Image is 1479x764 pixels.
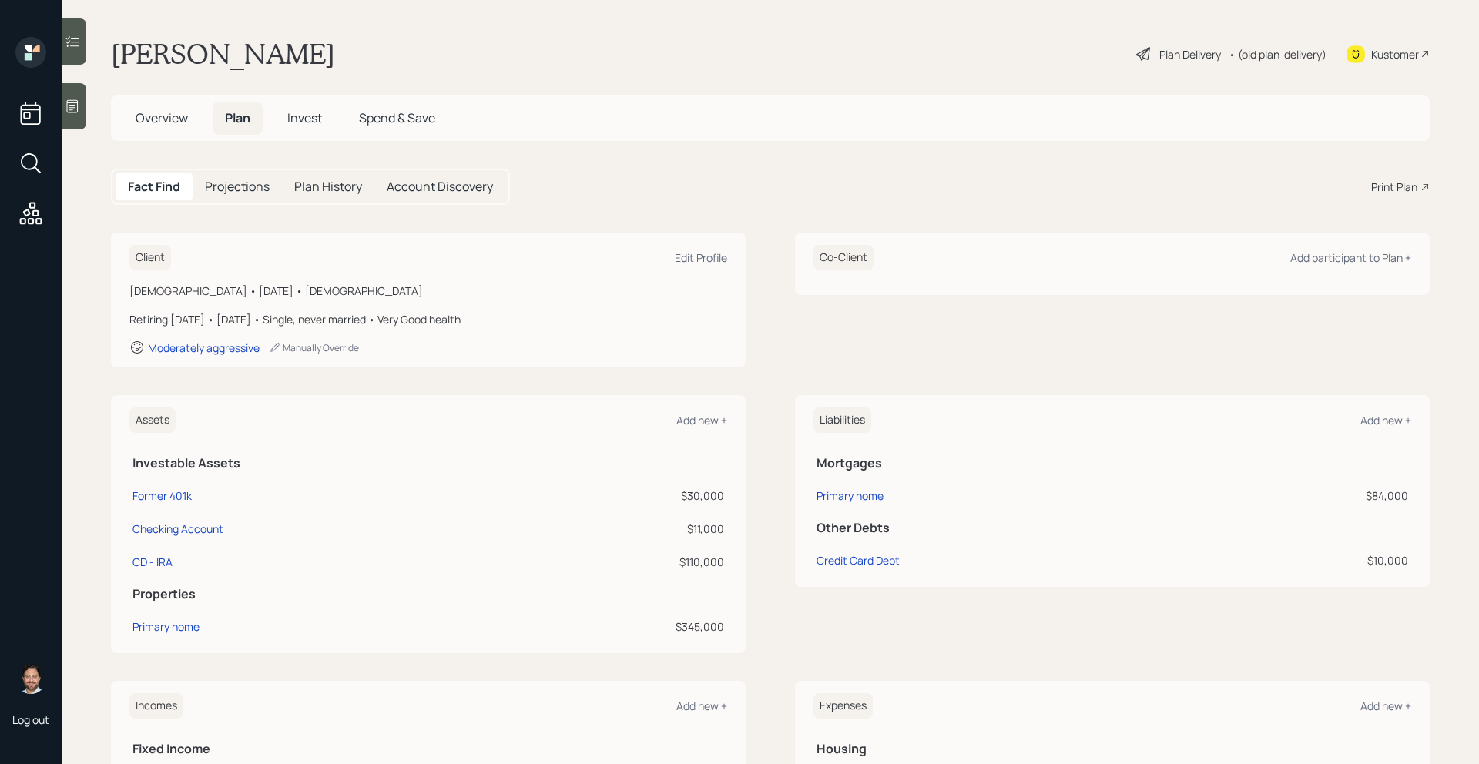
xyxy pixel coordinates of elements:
h5: Mortgages [817,456,1408,471]
div: Moderately aggressive [148,340,260,355]
div: Primary home [817,488,884,504]
div: Print Plan [1371,179,1417,195]
h6: Liabilities [813,407,871,433]
div: Manually Override [269,341,359,354]
div: CD - IRA [132,554,173,570]
div: Plan Delivery [1159,46,1221,62]
span: Plan [225,109,250,126]
div: [DEMOGRAPHIC_DATA] • [DATE] • [DEMOGRAPHIC_DATA] [129,283,727,299]
div: Former 401k [132,488,192,504]
h1: [PERSON_NAME] [111,37,335,71]
h5: Fact Find [128,179,180,194]
h5: Account Discovery [387,179,493,194]
div: Add new + [1360,699,1411,713]
div: Retiring [DATE] • [DATE] • Single, never married • Very Good health [129,311,727,327]
h5: Fixed Income [132,742,724,756]
div: $345,000 [515,618,724,635]
div: • (old plan-delivery) [1229,46,1326,62]
div: Primary home [132,618,200,635]
h6: Assets [129,407,176,433]
h6: Co-Client [813,245,874,270]
div: $10,000 [1204,552,1408,568]
div: Credit Card Debt [817,552,900,568]
div: Add new + [676,699,727,713]
span: Invest [287,109,322,126]
span: Spend & Save [359,109,435,126]
h6: Client [129,245,171,270]
h5: Plan History [294,179,362,194]
div: $110,000 [515,554,724,570]
div: Log out [12,712,49,727]
span: Overview [136,109,188,126]
div: Add participant to Plan + [1290,250,1411,265]
h5: Properties [132,587,724,601]
div: $84,000 [1204,488,1408,504]
img: michael-russo-headshot.png [15,663,46,694]
div: Checking Account [132,521,223,537]
h5: Housing [817,742,1408,756]
div: $30,000 [515,488,724,504]
div: Add new + [676,413,727,427]
h5: Other Debts [817,521,1408,535]
div: $11,000 [515,521,724,537]
h5: Investable Assets [132,456,724,471]
div: Edit Profile [675,250,727,265]
div: Add new + [1360,413,1411,427]
h5: Projections [205,179,270,194]
h6: Incomes [129,693,183,719]
div: Kustomer [1371,46,1419,62]
h6: Expenses [813,693,873,719]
